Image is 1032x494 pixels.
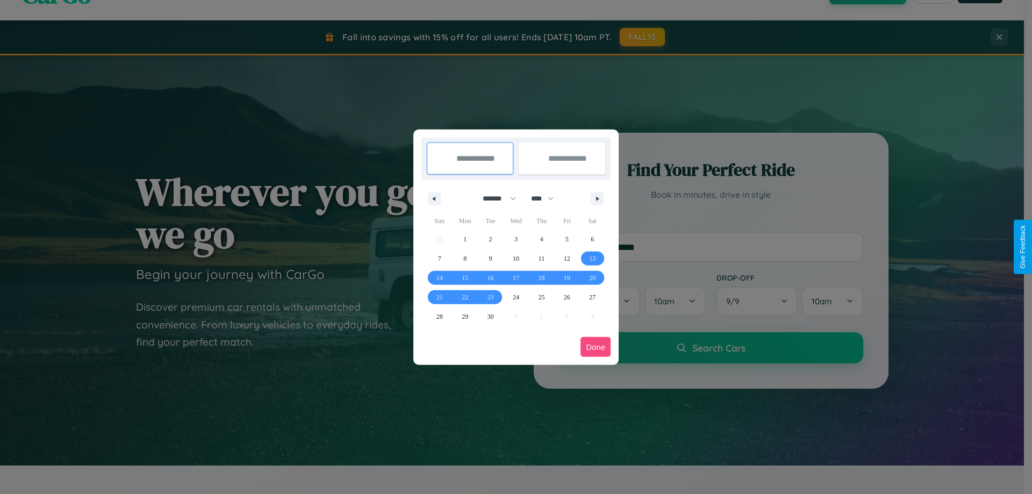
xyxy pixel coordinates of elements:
[513,288,519,307] span: 24
[554,212,579,230] span: Fri
[478,230,503,249] button: 2
[540,230,543,249] span: 4
[436,288,443,307] span: 21
[591,230,594,249] span: 6
[503,230,528,249] button: 3
[580,212,605,230] span: Sat
[529,268,554,288] button: 18
[554,268,579,288] button: 19
[589,249,596,268] span: 13
[463,249,467,268] span: 8
[489,249,492,268] span: 9
[489,230,492,249] span: 2
[452,249,477,268] button: 8
[478,288,503,307] button: 23
[565,230,569,249] span: 5
[436,307,443,326] span: 28
[1019,225,1027,269] div: Give Feedback
[478,249,503,268] button: 9
[478,268,503,288] button: 16
[538,268,544,288] span: 18
[462,288,468,307] span: 22
[463,230,467,249] span: 1
[539,249,545,268] span: 11
[580,268,605,288] button: 20
[452,230,477,249] button: 1
[488,288,494,307] span: 23
[589,288,596,307] span: 27
[580,230,605,249] button: 6
[478,212,503,230] span: Tue
[554,230,579,249] button: 5
[529,230,554,249] button: 4
[503,288,528,307] button: 24
[514,230,518,249] span: 3
[452,212,477,230] span: Mon
[436,268,443,288] span: 14
[580,249,605,268] button: 13
[503,249,528,268] button: 10
[503,268,528,288] button: 17
[554,288,579,307] button: 26
[438,249,441,268] span: 7
[452,288,477,307] button: 22
[564,268,570,288] span: 19
[538,288,544,307] span: 25
[478,307,503,326] button: 30
[580,337,611,357] button: Done
[462,307,468,326] span: 29
[427,268,452,288] button: 14
[488,268,494,288] span: 16
[488,307,494,326] span: 30
[452,307,477,326] button: 29
[564,249,570,268] span: 12
[513,268,519,288] span: 17
[427,212,452,230] span: Sun
[589,268,596,288] span: 20
[427,249,452,268] button: 7
[554,249,579,268] button: 12
[529,288,554,307] button: 25
[580,288,605,307] button: 27
[452,268,477,288] button: 15
[503,212,528,230] span: Wed
[427,307,452,326] button: 28
[462,268,468,288] span: 15
[513,249,519,268] span: 10
[529,249,554,268] button: 11
[529,212,554,230] span: Thu
[427,288,452,307] button: 21
[564,288,570,307] span: 26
